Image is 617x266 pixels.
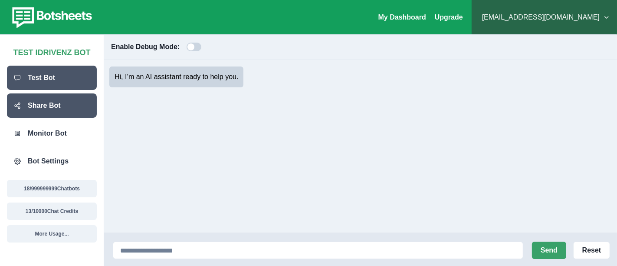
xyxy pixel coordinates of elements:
p: Test Bot [28,73,55,83]
img: tab_domain_overview_orange.svg [23,50,30,57]
p: Hi, I’m an AI assistant ready to help you. [115,72,238,82]
div: Domain: [DOMAIN_NAME] [23,23,95,30]
img: botsheets-logo.png [7,5,95,30]
button: More Usage... [7,225,97,243]
button: 13/10000Chat Credits [7,203,97,220]
button: Reset [573,242,610,259]
img: tab_keywords_by_traffic_grey.svg [86,50,93,57]
p: Monitor Bot [28,128,67,139]
p: Bot Settings [28,156,69,166]
img: logo_orange.svg [14,14,21,21]
img: website_grey.svg [14,23,21,30]
a: Upgrade [435,13,463,21]
p: TEST IDRIVENZ BOT [13,43,90,59]
p: Share Bot [28,100,61,111]
div: Domain Overview [33,51,78,57]
button: Send [532,242,566,259]
button: 18/999999999Chatbots [7,180,97,197]
div: v 4.0.25 [24,14,43,21]
p: Enable Debug Mode: [111,42,180,52]
div: Keywords by Traffic [96,51,146,57]
a: My Dashboard [378,13,426,21]
button: [EMAIL_ADDRESS][DOMAIN_NAME] [479,9,610,26]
